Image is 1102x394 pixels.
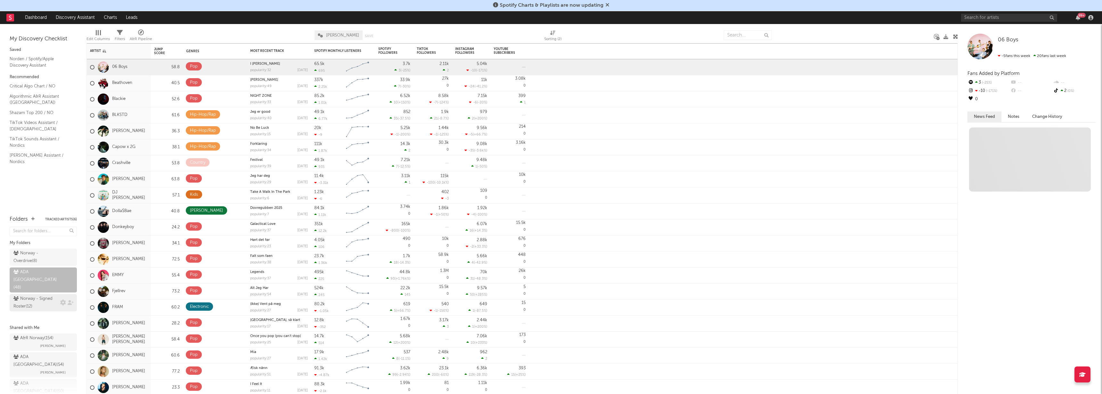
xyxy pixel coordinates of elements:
[478,165,486,168] span: -50 %
[250,238,270,242] a: Hørt det før
[112,190,148,201] a: DJ [PERSON_NAME]
[435,181,448,185] span: -10.1k %
[469,85,474,88] span: -24
[314,69,325,73] div: 695
[515,77,526,81] div: 3.08k
[190,191,198,199] div: Kids
[445,197,449,201] span: -3
[314,78,323,82] div: 337k
[494,75,526,91] div: 0
[401,69,409,72] span: -25 %
[250,85,272,88] div: popularity: 49
[297,165,308,168] div: [DATE]
[427,181,434,185] span: -100
[474,133,486,136] span: +66.7 %
[297,133,308,136] div: [DATE]
[250,382,262,386] a: I Feel It
[190,127,216,135] div: Hip-Hop/Rap
[250,117,272,120] div: popularity: 40
[314,133,322,137] div: -9
[112,241,145,246] a: [PERSON_NAME]
[378,47,401,55] div: Spotify Followers
[190,79,198,86] div: Pop
[724,30,772,40] input: Search...
[154,144,180,151] div: 38.1
[154,192,180,199] div: 57.1
[430,116,449,120] div: ( )
[1010,87,1053,95] div: --
[465,84,487,88] div: ( )
[250,78,308,82] div: Dag Otto
[442,77,449,81] div: 27k
[250,302,281,306] a: (Ikke) Vent på meg
[394,101,398,104] span: 10
[440,174,449,178] div: 115k
[250,126,308,130] div: No Be Luck
[250,126,269,130] a: No Be Luck
[343,139,372,155] svg: Chart title
[154,95,180,103] div: 52.6
[494,123,526,139] div: 0
[297,213,308,216] div: [DATE]
[967,87,1010,95] div: -10
[314,85,327,89] div: 2.25k
[112,144,136,150] a: Capow x 2G
[10,227,77,236] input: Search for folders...
[250,286,268,290] a: Alt Jeg Har
[477,126,487,130] div: 9.56k
[250,78,278,82] a: [PERSON_NAME]
[343,171,372,187] svg: Chart title
[314,62,325,66] div: 65.5k
[430,132,449,136] div: ( )
[314,174,324,178] div: 11.4k
[478,101,486,104] span: -20 %
[438,133,448,136] span: -125 %
[112,305,123,310] a: FRAM
[250,206,282,210] a: Dovregubben 2025
[403,62,410,66] div: 3.7k
[476,158,487,162] div: 9.48k
[439,126,449,130] div: 1.44k
[434,133,437,136] span: -1
[468,116,487,120] div: ( )
[477,206,487,210] div: 1.92k
[434,213,438,217] span: -1
[423,180,449,185] div: ( )
[250,94,308,98] div: NIGHT ZONE
[154,111,180,119] div: 61.6
[190,63,198,70] div: Pop
[476,213,486,217] span: -100 %
[343,187,372,203] svg: Chart title
[250,165,271,168] div: popularity: 39
[400,142,410,146] div: 14.3k
[343,155,372,171] svg: Chart title
[434,117,438,120] span: 21
[439,117,448,120] span: -8.7 %
[154,79,180,87] div: 40.5
[326,33,359,37] span: [PERSON_NAME]
[475,165,477,168] span: 1
[297,101,308,104] div: [DATE]
[343,219,372,235] svg: Chart title
[967,78,1010,87] div: 3
[417,47,439,55] div: TikTok Followers
[190,207,223,215] div: [PERSON_NAME]
[967,95,1010,103] div: 0
[409,181,410,185] span: 1
[998,54,1030,58] span: -5 fans this week
[429,100,449,104] div: ( )
[10,135,70,149] a: TikTok Sounds Assistant / Nordics
[544,35,562,43] div: Sorting ( 2 )
[441,110,449,114] div: 1.9k
[314,142,322,146] div: 111k
[478,94,487,98] div: 7.15k
[477,69,486,72] span: -171 %
[13,295,59,310] div: Norway - Signed Roster ( 12 )
[1066,89,1074,93] span: 0 %
[250,190,308,194] div: Take A Walk In The Park
[395,133,398,136] span: -1
[86,35,110,43] div: Edit Columns
[250,318,300,322] a: [GEOGRAPHIC_DATA], så klart
[10,35,77,43] div: My Discovery Checklist
[297,197,308,200] div: [DATE]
